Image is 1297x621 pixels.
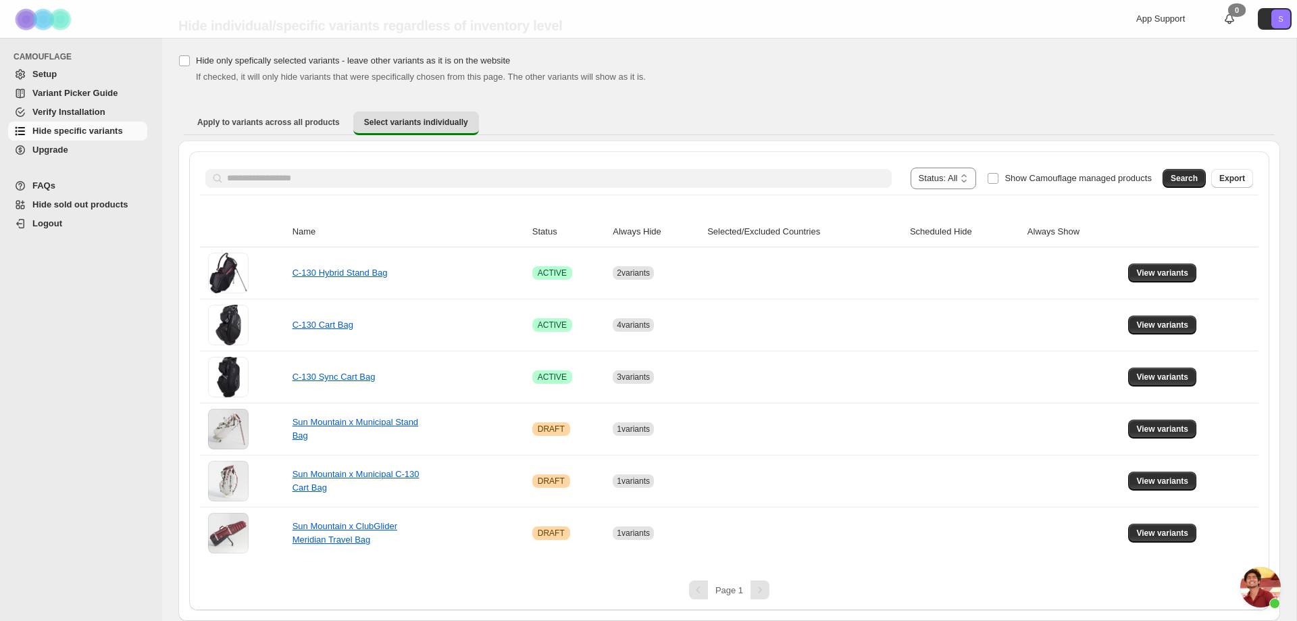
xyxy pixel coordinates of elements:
div: 0 [1228,3,1246,17]
a: Setup [8,65,147,84]
span: ACTIVE [538,320,567,330]
a: C-130 Hybrid Stand Bag [293,268,388,278]
a: Sun Mountain x ClubGlider Meridian Travel Bag [293,521,397,545]
th: Status [528,217,609,247]
span: Hide only spefically selected variants - leave other variants as it is on the website [196,55,510,66]
span: Verify Installation [32,107,105,117]
th: Always Show [1023,217,1125,247]
span: View variants [1136,372,1188,382]
span: ACTIVE [538,268,567,278]
a: Sun Mountain x Municipal C-130 Cart Bag [293,469,419,493]
span: Avatar with initials S [1271,9,1290,28]
span: Logout [32,218,62,228]
span: FAQs [32,180,55,191]
span: Setup [32,69,57,79]
button: View variants [1128,316,1196,334]
text: S [1278,15,1283,23]
span: DRAFT [538,476,565,487]
span: 3 variants [617,372,650,382]
img: Sun Mountain x Municipal Stand Bag [208,409,249,449]
button: View variants [1128,524,1196,543]
button: View variants [1128,420,1196,439]
span: Hide sold out products [32,199,128,209]
span: Export [1219,173,1245,184]
a: Logout [8,214,147,233]
a: Variant Picker Guide [8,84,147,103]
a: C-130 Cart Bag [293,320,353,330]
button: Select variants individually [353,111,479,135]
a: C-130 Sync Cart Bag [293,372,376,382]
a: Hide sold out products [8,195,147,214]
span: Page 1 [715,585,743,595]
div: Open chat [1240,567,1281,607]
span: Select variants individually [364,117,468,128]
nav: Pagination [200,580,1258,599]
button: View variants [1128,368,1196,387]
span: Variant Picker Guide [32,88,118,98]
span: 1 variants [617,476,650,486]
span: 4 variants [617,320,650,330]
th: Always Hide [609,217,703,247]
th: Selected/Excluded Countries [703,217,906,247]
span: View variants [1136,528,1188,539]
span: View variants [1136,268,1188,278]
a: Hide specific variants [8,122,147,141]
a: Sun Mountain x Municipal Stand Bag [293,417,418,441]
a: FAQs [8,176,147,195]
span: 2 variants [617,268,650,278]
span: Upgrade [32,145,68,155]
span: Search [1171,173,1198,184]
img: C-130 Cart Bag [208,305,249,345]
button: Search [1163,169,1206,188]
img: Camouflage [11,1,78,38]
img: Sun Mountain x ClubGlider Meridian Travel Bag [208,513,249,553]
span: DRAFT [538,424,565,434]
div: Select variants individually [178,141,1280,621]
button: Apply to variants across all products [186,111,351,133]
span: App Support [1136,14,1185,24]
button: View variants [1128,472,1196,491]
span: 1 variants [617,528,650,538]
span: View variants [1136,476,1188,487]
span: Hide specific variants [32,126,123,136]
span: ACTIVE [538,372,567,382]
span: Apply to variants across all products [197,117,340,128]
span: Show Camouflage managed products [1004,173,1152,183]
span: DRAFT [538,528,565,539]
span: CAMOUFLAGE [14,51,153,62]
button: Avatar with initials S [1258,8,1292,30]
span: 1 variants [617,424,650,434]
th: Name [288,217,528,247]
span: If checked, it will only hide variants that were specifically chosen from this page. The other va... [196,72,646,82]
button: Export [1211,169,1253,188]
th: Scheduled Hide [906,217,1023,247]
img: Sun Mountain x Municipal C-130 Cart Bag [208,461,249,501]
a: 0 [1223,12,1236,26]
span: View variants [1136,424,1188,434]
img: C-130 Hybrid Stand Bag [208,253,249,293]
a: Upgrade [8,141,147,159]
button: View variants [1128,264,1196,282]
img: C-130 Sync Cart Bag [208,357,249,397]
span: View variants [1136,320,1188,330]
a: Verify Installation [8,103,147,122]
